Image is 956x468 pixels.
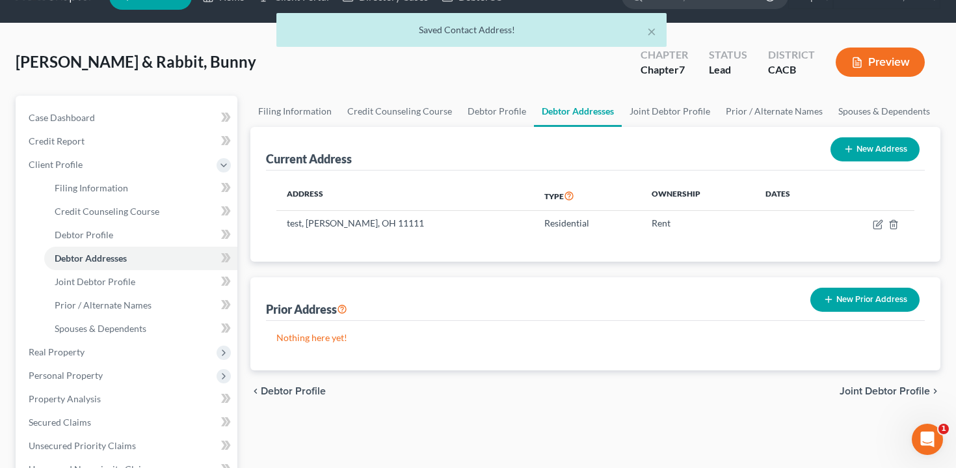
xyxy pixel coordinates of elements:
a: Prior / Alternate Names [718,96,830,127]
span: Joint Debtor Profile [55,276,135,287]
td: Residential [534,211,641,236]
button: chevron_left Debtor Profile [250,386,326,396]
span: Case Dashboard [29,112,95,123]
div: District [768,48,815,62]
span: Secured Claims [29,417,91,428]
a: Joint Debtor Profile [622,96,718,127]
a: Debtor Profile [460,96,534,127]
th: Address [276,181,535,211]
span: 1 [938,424,949,434]
span: Prior / Alternate Names [55,299,152,310]
a: Property Analysis [18,387,237,411]
a: Joint Debtor Profile [44,270,237,294]
i: chevron_left [250,386,261,396]
button: × [647,23,656,39]
span: Credit Report [29,135,85,146]
span: Property Analysis [29,393,101,404]
span: Joint Debtor Profile [840,386,930,396]
div: Saved Contact Address! [287,23,656,36]
a: Case Dashboard [18,106,237,130]
th: Dates [755,181,829,211]
div: Status [709,48,747,62]
button: Preview [836,48,925,77]
span: Client Profile [29,159,83,170]
p: Nothing here yet! [276,331,915,344]
th: Type [534,181,641,211]
div: Lead [709,62,747,77]
iframe: Intercom live chat [912,424,943,455]
span: Debtor Profile [261,386,326,396]
div: Current Address [266,151,352,167]
div: Chapter [641,62,688,77]
a: Credit Report [18,130,237,153]
a: Spouses & Dependents [44,317,237,340]
i: chevron_right [930,386,940,396]
td: Rent [641,211,755,236]
button: New Address [830,137,920,161]
a: Filing Information [250,96,339,127]
a: Prior / Alternate Names [44,294,237,317]
span: Filing Information [55,182,128,193]
a: Secured Claims [18,411,237,434]
span: Real Property [29,346,85,357]
span: Debtor Addresses [55,253,127,264]
a: Unsecured Priority Claims [18,434,237,458]
button: New Prior Address [810,288,920,312]
span: 7 [679,63,685,76]
button: Joint Debtor Profile chevron_right [840,386,940,396]
span: Spouses & Dependents [55,323,146,334]
a: Credit Counseling Course [339,96,460,127]
span: Debtor Profile [55,229,113,240]
span: Personal Property [29,370,103,381]
div: Prior Address [266,301,347,317]
td: test, [PERSON_NAME], OH 11111 [276,211,535,236]
a: Credit Counseling Course [44,200,237,223]
div: CACB [768,62,815,77]
a: Debtor Addresses [44,247,237,270]
div: Chapter [641,48,688,62]
a: Debtor Profile [44,223,237,247]
a: Debtor Addresses [534,96,622,127]
span: [PERSON_NAME] & Rabbit, Bunny [16,52,256,71]
span: Unsecured Priority Claims [29,440,136,451]
a: Filing Information [44,176,237,200]
span: Credit Counseling Course [55,206,159,217]
th: Ownership [641,181,755,211]
a: Spouses & Dependents [830,96,938,127]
